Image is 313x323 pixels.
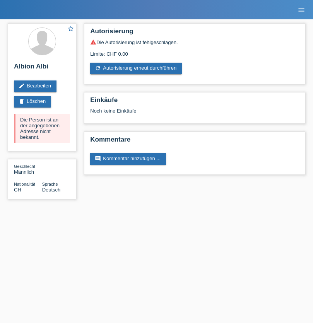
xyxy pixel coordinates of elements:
h2: Einkäufe [90,96,299,108]
a: editBearbeiten [14,80,56,92]
div: Männlich [14,163,42,175]
span: Nationalität [14,182,35,186]
i: comment [95,156,101,162]
a: refreshAutorisierung erneut durchführen [90,63,182,74]
h2: Kommentare [90,136,299,147]
a: deleteLöschen [14,96,51,108]
div: Limite: CHF 0.00 [90,45,299,57]
div: Die Person ist an der angegebenen Adresse nicht bekannt. [14,114,70,143]
div: Die Autorisierung ist fehlgeschlagen. [90,39,299,45]
i: edit [19,83,25,89]
a: menu [294,7,309,12]
i: menu [298,6,305,14]
span: Geschlecht [14,164,35,169]
h2: Autorisierung [90,27,299,39]
a: star_border [67,25,74,33]
i: refresh [95,65,101,71]
div: Noch keine Einkäufe [90,108,299,120]
i: delete [19,98,25,104]
i: warning [90,39,96,45]
i: star_border [67,25,74,32]
a: commentKommentar hinzufügen ... [90,153,166,165]
span: Deutsch [42,187,61,193]
span: Schweiz [14,187,21,193]
h2: Albion Albi [14,63,70,74]
span: Sprache [42,182,58,186]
